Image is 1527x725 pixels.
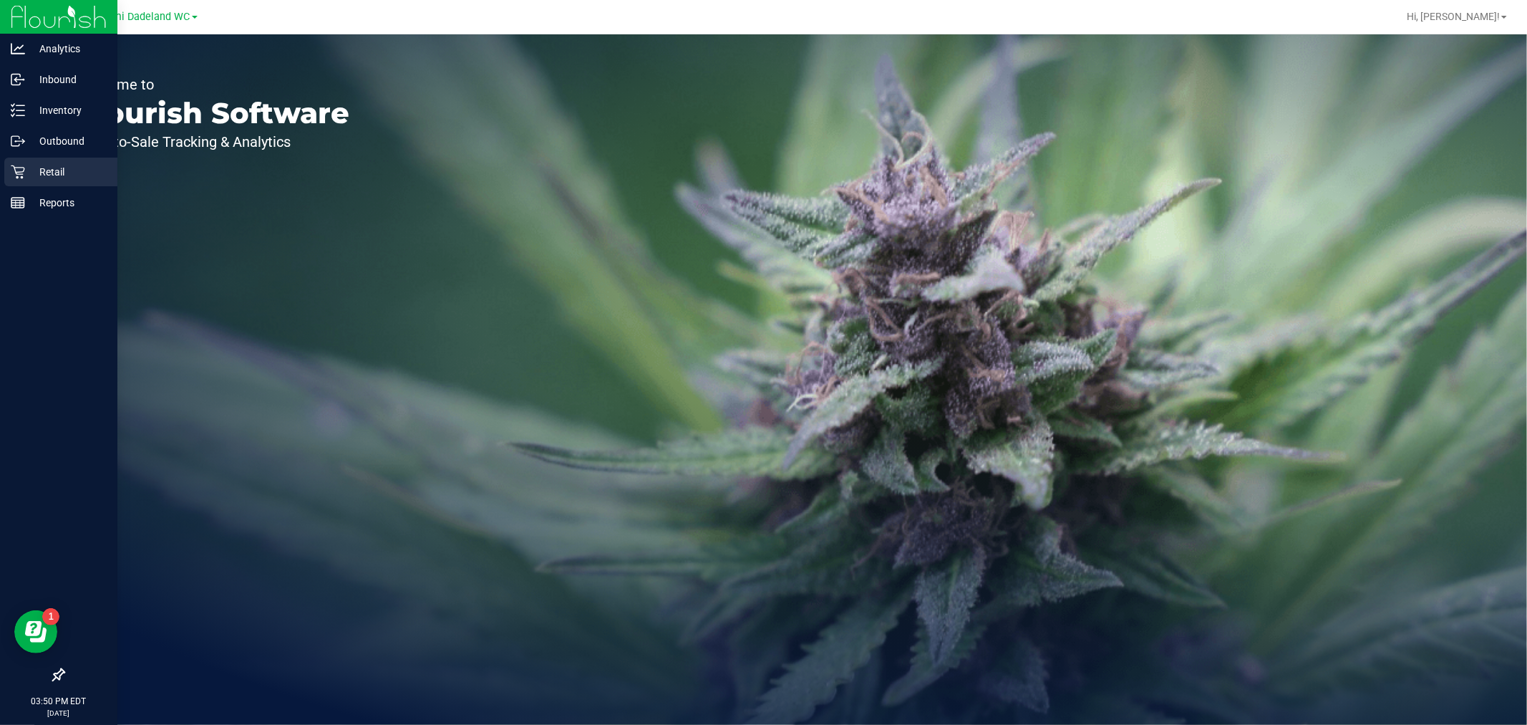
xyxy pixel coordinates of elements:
[11,42,25,56] inline-svg: Analytics
[6,695,111,708] p: 03:50 PM EDT
[42,608,59,625] iframe: Resource center unread badge
[25,163,111,181] p: Retail
[11,165,25,179] inline-svg: Retail
[77,99,349,128] p: Flourish Software
[25,40,111,57] p: Analytics
[25,71,111,88] p: Inbound
[11,196,25,210] inline-svg: Reports
[6,708,111,719] p: [DATE]
[11,134,25,148] inline-svg: Outbound
[25,133,111,150] p: Outbound
[95,11,190,23] span: Miami Dadeland WC
[25,194,111,211] p: Reports
[25,102,111,119] p: Inventory
[77,135,349,149] p: Seed-to-Sale Tracking & Analytics
[1407,11,1500,22] span: Hi, [PERSON_NAME]!
[77,77,349,92] p: Welcome to
[14,610,57,653] iframe: Resource center
[11,103,25,117] inline-svg: Inventory
[11,72,25,87] inline-svg: Inbound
